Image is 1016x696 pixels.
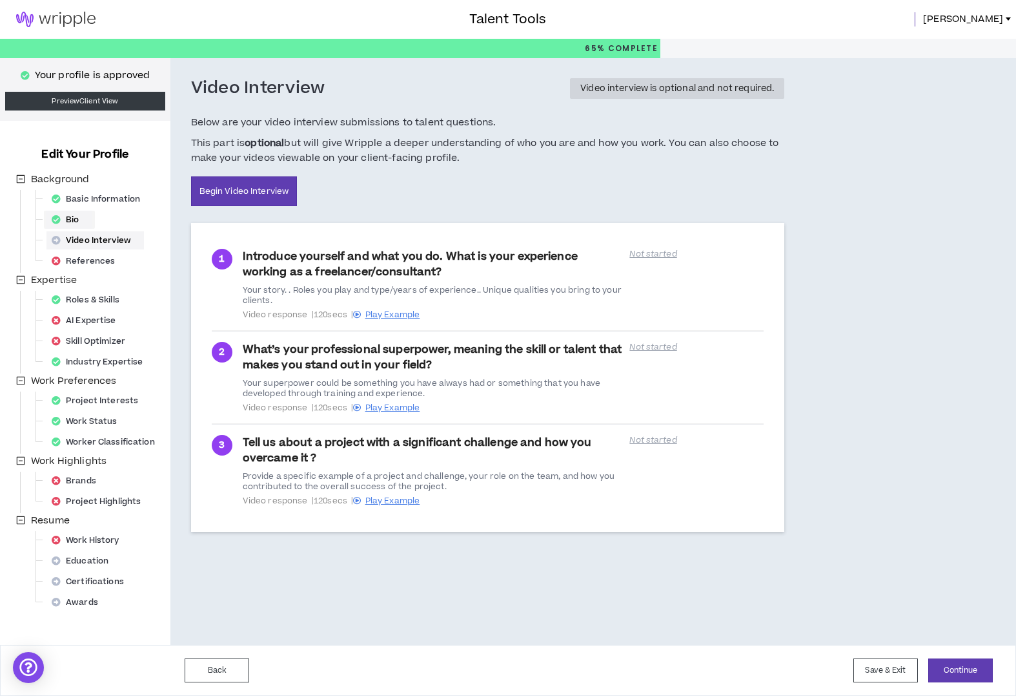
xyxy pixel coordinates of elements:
[31,454,107,468] span: Work Highlights
[580,84,774,93] div: Video interview is optional and not required.
[31,514,70,527] span: Resume
[365,495,420,507] span: Play Example
[629,249,764,259] p: Not started
[46,211,92,229] div: Bio
[31,374,116,388] span: Work Preferences
[243,285,622,306] div: Your story. . Roles you play and type/years of experience.. Unique qualities you bring to your cl...
[28,454,109,469] span: Work Highlights
[46,573,137,591] div: Certifications
[16,516,25,525] span: minus-square
[46,433,168,451] div: Worker Classification
[243,471,622,492] div: Provide a specific example of a project and challenge, your role on the team, and how you contrib...
[16,174,25,184] span: minus-square
[31,273,77,287] span: Expertise
[353,402,420,414] a: Play Example
[191,136,785,167] span: This part is but will give Wripple a deeper understanding of who you are and how you work. You ca...
[629,342,764,352] p: Not started
[365,309,420,321] span: Play Example
[853,659,918,682] button: Save & Exit
[185,659,249,682] button: Back
[191,176,298,206] a: Begin Video Interview
[245,136,284,150] b: optional
[28,273,79,288] span: Expertise
[219,252,225,266] span: 1
[46,353,156,371] div: Industry Expertise
[46,552,121,570] div: Education
[219,345,225,359] span: 2
[219,438,225,452] span: 3
[191,78,325,100] h3: Video Interview
[46,593,111,611] div: Awards
[365,402,420,414] span: Play Example
[243,378,622,399] div: Your superpower could be something you have always had or something that you have developed throu...
[629,435,764,445] p: Not started
[16,376,25,385] span: minus-square
[28,374,119,389] span: Work Preferences
[46,252,128,270] div: References
[353,309,420,321] a: Play Example
[353,495,420,507] a: Play Example
[469,10,546,29] h3: Talent Tools
[243,496,622,506] span: Video response | 120 secs |
[46,311,129,330] div: AI Expertise
[16,275,25,284] span: minus-square
[13,652,44,683] div: Open Intercom Messenger
[585,39,658,58] p: 65%
[28,172,92,187] span: Background
[191,115,785,131] span: Below are your video interview submissions to talent questions.
[243,403,622,413] span: Video response | 120 secs |
[46,332,138,350] div: Skill Optimizer
[243,310,622,320] span: Video response | 120 secs |
[46,492,154,511] div: Project Highlights
[46,291,132,309] div: Roles & Skills
[46,472,109,490] div: Brands
[46,190,153,208] div: Basic Information
[928,659,993,682] button: Continue
[31,173,89,186] span: Background
[46,412,130,430] div: Work Status
[5,92,165,111] a: PreviewClient View
[36,147,134,162] h3: Edit Your Profile
[35,69,150,83] p: Your profile is approved
[923,12,1003,26] span: [PERSON_NAME]
[16,456,25,465] span: minus-square
[28,513,72,529] span: Resume
[46,531,132,549] div: Work History
[605,43,658,54] span: Complete
[46,392,151,410] div: Project Interests
[46,231,144,249] div: Video Interview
